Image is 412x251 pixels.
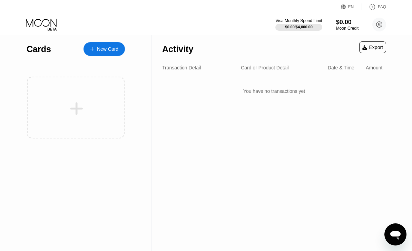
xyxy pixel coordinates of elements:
div: Visa Monthly Spend Limit$0.00/$4,000.00 [275,18,322,31]
div: You have no transactions yet [162,81,386,101]
div: New Card [84,42,125,56]
div: EN [348,4,354,9]
div: Visa Monthly Spend Limit [275,18,322,23]
div: Moon Credit [336,26,359,31]
div: Card or Product Detail [241,65,289,70]
div: Activity [162,44,193,54]
div: $0.00Moon Credit [336,19,359,31]
div: Amount [366,65,382,70]
div: Transaction Detail [162,65,201,70]
iframe: Button to launch messaging window [384,223,406,245]
div: EN [341,3,362,10]
div: $0.00 [336,19,359,26]
div: FAQ [378,4,386,9]
div: Cards [27,44,51,54]
div: Date & Time [328,65,354,70]
div: New Card [97,46,118,52]
div: Export [359,41,386,53]
div: Export [362,45,383,50]
div: $0.00 / $4,000.00 [285,25,313,29]
div: FAQ [362,3,386,10]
